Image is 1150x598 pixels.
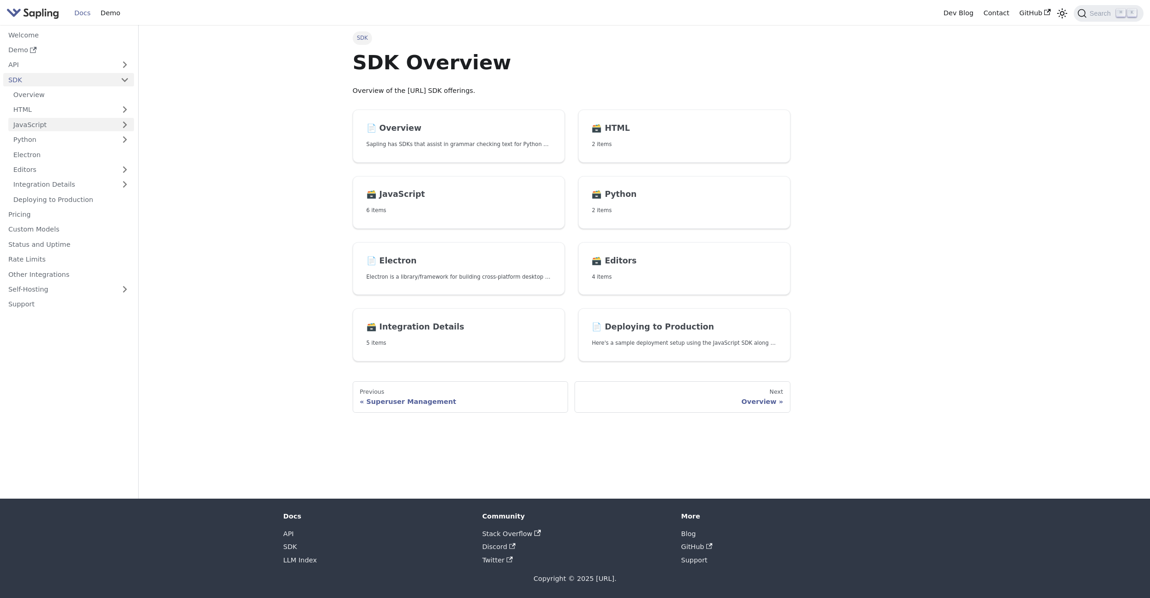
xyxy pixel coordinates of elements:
a: NextOverview [575,381,790,413]
img: Sapling.ai [6,6,59,20]
kbd: ⌘ [1116,9,1126,17]
a: Welcome [3,28,134,42]
button: Expand sidebar category 'API' [116,58,134,72]
a: Dev Blog [938,6,978,20]
a: 🗃️ Editors4 items [578,242,790,295]
a: Twitter [482,556,513,564]
h2: Editors [592,256,776,266]
p: 4 items [592,273,776,281]
div: Next [582,388,783,396]
a: Self-Hosting [3,283,134,296]
a: Discord [482,543,515,550]
a: 🗃️ JavaScript6 items [353,176,565,229]
div: Overview [582,397,783,406]
a: LLM Index [283,556,317,564]
div: More [681,512,867,520]
a: Overview [8,88,134,102]
a: Docs [69,6,96,20]
a: API [3,58,116,72]
a: Electron [8,148,134,161]
a: 📄️ OverviewSapling has SDKs that assist in grammar checking text for Python and JavaScript, and a... [353,110,565,163]
kbd: K [1127,9,1137,17]
p: Here's a sample deployment setup using the JavaScript SDK along with a Python backend. [592,339,776,348]
a: JavaScript [8,118,134,131]
a: Demo [96,6,125,20]
a: 📄️ ElectronElectron is a library/framework for building cross-platform desktop apps with JavaScri... [353,242,565,295]
a: SDK [283,543,297,550]
div: Community [482,512,668,520]
a: 📄️ Deploying to ProductionHere's a sample deployment setup using the JavaScript SDK along with a ... [578,308,790,361]
h2: Deploying to Production [592,322,776,332]
a: Demo [3,43,134,57]
a: Pricing [3,208,134,221]
a: 🗃️ Python2 items [578,176,790,229]
div: Copyright © 2025 [URL]. [283,574,867,585]
a: Deploying to Production [8,193,134,206]
a: Blog [681,530,696,537]
a: Integration Details [8,178,134,191]
p: 2 items [592,140,776,149]
nav: Breadcrumbs [353,31,790,44]
div: Previous [360,388,561,396]
p: Sapling has SDKs that assist in grammar checking text for Python and JavaScript, and an HTTP API ... [367,140,551,149]
a: Python [8,133,134,146]
a: Support [3,298,134,311]
a: API [283,530,294,537]
h2: Electron [367,256,551,266]
a: Sapling.ai [6,6,62,20]
h1: SDK Overview [353,50,790,75]
a: Other Integrations [3,268,134,281]
a: HTML [8,103,134,116]
a: 🗃️ HTML2 items [578,110,790,163]
p: Electron is a library/framework for building cross-platform desktop apps with JavaScript, HTML, a... [367,273,551,281]
a: GitHub [1014,6,1055,20]
a: Support [681,556,708,564]
div: Superuser Management [360,397,561,406]
h2: Python [592,189,776,200]
span: SDK [353,31,372,44]
p: Overview of the [URL] SDK offerings. [353,85,790,97]
button: Collapse sidebar category 'SDK' [116,73,134,86]
a: Contact [979,6,1015,20]
a: Custom Models [3,223,134,236]
h2: Integration Details [367,322,551,332]
h2: Overview [367,123,551,134]
p: 5 items [367,339,551,348]
a: SDK [3,73,116,86]
h2: HTML [592,123,776,134]
a: 🗃️ Integration Details5 items [353,308,565,361]
div: Docs [283,512,469,520]
p: 6 items [367,206,551,215]
span: Search [1087,10,1116,17]
a: PreviousSuperuser Management [353,381,568,413]
a: GitHub [681,543,713,550]
a: Status and Uptime [3,238,134,251]
button: Search (Command+K) [1074,5,1143,22]
button: Expand sidebar category 'Editors' [116,163,134,177]
h2: JavaScript [367,189,551,200]
button: Switch between dark and light mode (currently light mode) [1056,6,1069,20]
nav: Docs pages [353,381,790,413]
a: Stack Overflow [482,530,540,537]
a: Rate Limits [3,253,134,266]
p: 2 items [592,206,776,215]
a: Editors [8,163,116,177]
